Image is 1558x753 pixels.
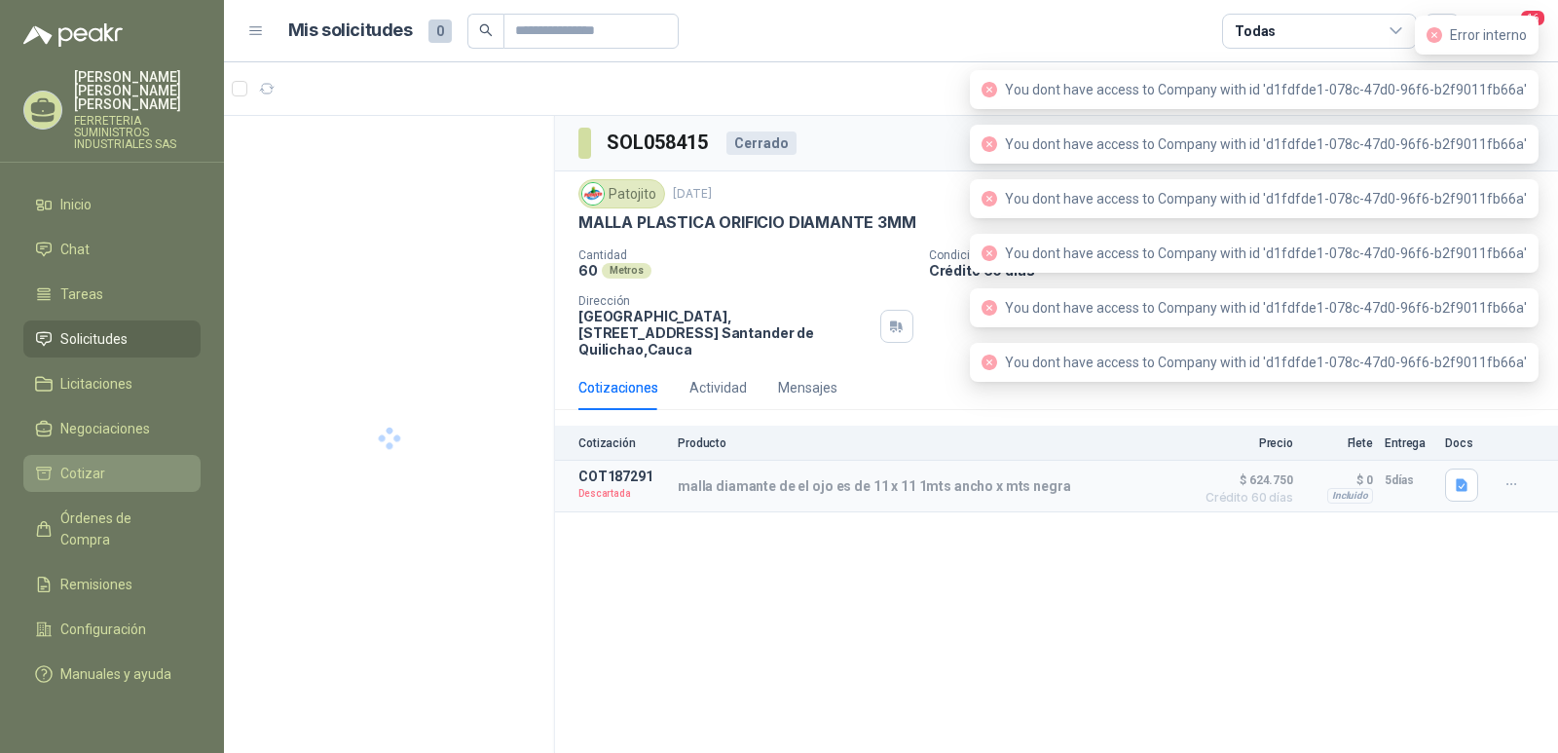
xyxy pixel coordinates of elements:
span: Tareas [60,283,103,305]
p: Cantidad [578,248,913,262]
span: You dont have access to Company with id 'd1fdfde1-078c-47d0-96f6-b2f9011fb66a' [1005,245,1527,261]
a: Negociaciones [23,410,201,447]
p: Docs [1445,436,1484,450]
span: Crédito 60 días [1196,492,1293,504]
p: Flete [1305,436,1373,450]
h3: SOL058415 [607,128,711,158]
span: You dont have access to Company with id 'd1fdfde1-078c-47d0-96f6-b2f9011fb66a' [1005,355,1527,370]
span: Chat [60,239,90,260]
a: Licitaciones [23,365,201,402]
span: close-circle [1427,27,1442,43]
span: Error interno [1450,27,1527,43]
p: [PERSON_NAME] [PERSON_NAME] [PERSON_NAME] [74,70,201,111]
p: Precio [1196,436,1293,450]
span: close-circle [982,136,997,152]
span: close-circle [982,191,997,207]
a: Solicitudes [23,320,201,358]
p: Producto [678,436,1184,450]
p: 5 días [1385,469,1433,492]
p: [GEOGRAPHIC_DATA], [STREET_ADDRESS] Santander de Quilichao , Cauca [578,308,872,358]
a: Remisiones [23,566,201,603]
div: Todas [1235,20,1276,42]
img: Company Logo [582,183,604,205]
span: Cotizar [60,463,105,484]
span: close-circle [982,82,997,97]
a: Manuales y ayuda [23,656,201,693]
p: Condición de pago [929,248,1550,262]
p: $ 0 [1305,469,1373,492]
span: $ 624.750 [1196,469,1293,492]
div: Incluido [1327,488,1373,504]
span: close-circle [982,355,997,370]
div: Patojito [578,179,665,208]
span: You dont have access to Company with id 'd1fdfde1-078c-47d0-96f6-b2f9011fb66a' [1005,136,1527,152]
p: Crédito 60 días [929,262,1550,279]
span: Configuración [60,619,146,640]
a: Configuración [23,611,201,648]
div: Cotizaciones [578,377,658,398]
a: Chat [23,231,201,268]
p: 60 [578,262,598,279]
p: Dirección [578,294,872,308]
h1: Mis solicitudes [288,17,413,45]
div: Cerrado [726,132,797,155]
a: Inicio [23,186,201,223]
span: Remisiones [60,574,132,595]
span: You dont have access to Company with id 'd1fdfde1-078c-47d0-96f6-b2f9011fb66a' [1005,191,1527,207]
a: Tareas [23,276,201,313]
span: Inicio [60,194,92,215]
span: close-circle [982,300,997,316]
p: malla diamante de el ojo es de 11 x 11 1mts ancho x mts negra [678,478,1070,494]
div: Mensajes [778,377,837,398]
span: 16 [1519,9,1546,27]
button: 16 [1500,14,1535,49]
span: Manuales y ayuda [60,663,171,685]
p: FERRETERIA SUMINISTROS INDUSTRIALES SAS [74,115,201,150]
span: You dont have access to Company with id 'd1fdfde1-078c-47d0-96f6-b2f9011fb66a' [1005,300,1527,316]
div: Metros [602,263,651,279]
p: Entrega [1385,436,1433,450]
span: Negociaciones [60,418,150,439]
span: Solicitudes [60,328,128,350]
span: Órdenes de Compra [60,508,182,550]
span: 0 [428,19,452,43]
p: COT187291 [578,469,666,484]
span: search [479,23,493,37]
span: close-circle [982,245,997,261]
p: [DATE] [673,185,712,204]
span: You dont have access to Company with id 'd1fdfde1-078c-47d0-96f6-b2f9011fb66a' [1005,82,1527,97]
p: Descartada [578,484,666,504]
img: Logo peakr [23,23,123,47]
a: Cotizar [23,455,201,492]
p: MALLA PLASTICA ORIFICIO DIAMANTE 3MM [578,212,916,233]
p: Cotización [578,436,666,450]
a: Órdenes de Compra [23,500,201,558]
span: Licitaciones [60,373,132,395]
div: Actividad [689,377,747,398]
